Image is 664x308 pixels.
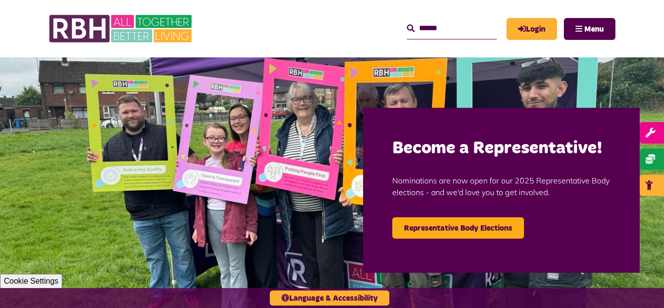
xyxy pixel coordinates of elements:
[270,290,389,306] button: Language & Accessibility
[49,10,194,48] img: RBH
[392,137,611,160] h2: Become a Representative!
[564,18,615,40] button: Navigation
[392,160,611,212] p: Nominations are now open for our 2025 Representative Body elections - and we'd love you to get in...
[584,25,604,33] span: Menu
[392,217,524,238] a: Representative Body Elections
[507,18,557,40] a: MyRBH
